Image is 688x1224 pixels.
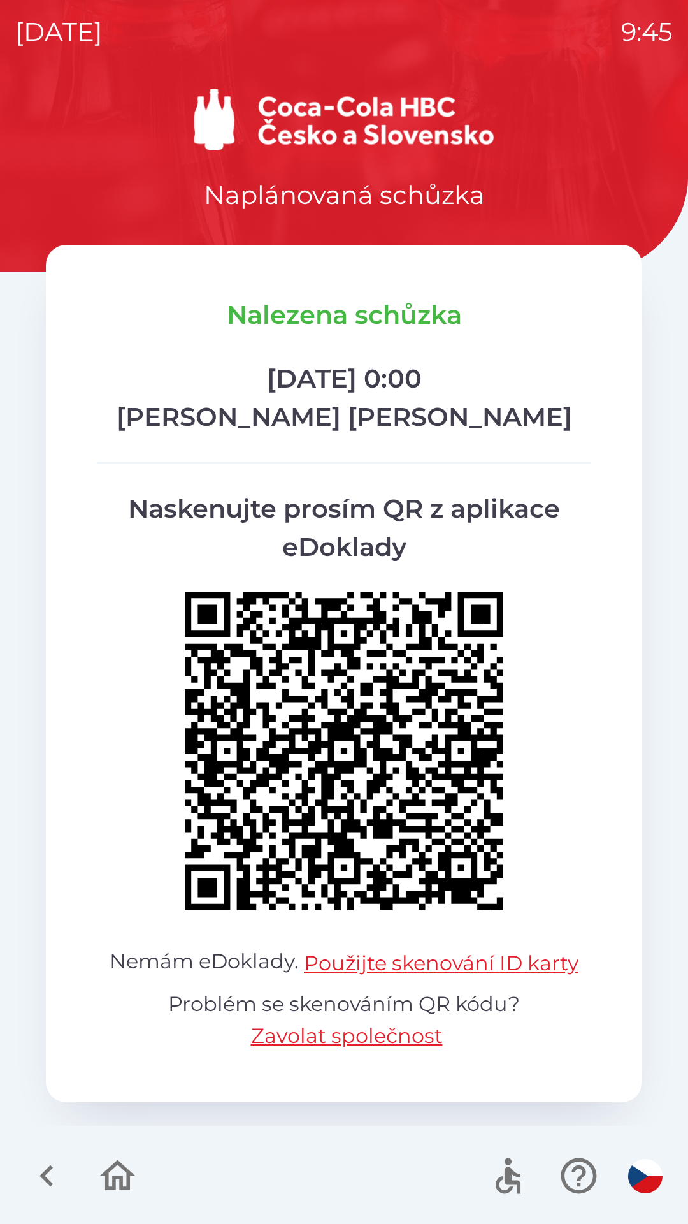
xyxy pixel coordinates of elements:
[97,989,591,1052] p: Problém se skenováním QR kódu?
[97,360,591,398] p: [DATE] 0:00
[97,490,591,566] p: Naskenujte prosím QR z aplikace eDoklady
[97,296,591,334] p: Nalezena schůzka
[97,946,591,979] p: Nemám eDoklady.
[46,89,642,150] img: Logo
[621,13,673,51] p: 9:45
[15,13,103,51] p: [DATE]
[97,398,591,436] p: [PERSON_NAME] [PERSON_NAME]
[628,1159,663,1193] img: cs flag
[304,948,578,979] button: Použijte skenování ID karty
[251,1021,443,1051] button: Zavolat společnost
[204,176,485,214] p: Naplánovaná schůzka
